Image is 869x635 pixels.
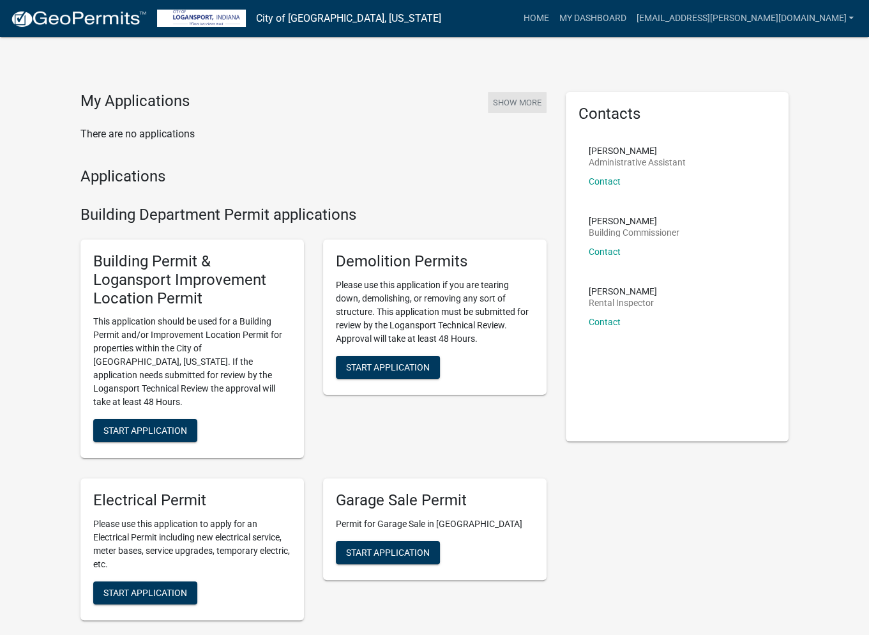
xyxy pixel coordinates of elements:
[80,206,547,224] h4: Building Department Permit applications
[93,517,291,571] p: Please use this application to apply for an Electrical Permit including new electrical service, m...
[488,92,547,113] button: Show More
[93,581,197,604] button: Start Application
[589,146,686,155] p: [PERSON_NAME]
[346,362,430,372] span: Start Application
[631,6,859,31] a: [EMAIL_ADDRESS][PERSON_NAME][DOMAIN_NAME]
[554,6,631,31] a: My Dashboard
[256,8,441,29] a: City of [GEOGRAPHIC_DATA], [US_STATE]
[336,491,534,510] h5: Garage Sale Permit
[336,252,534,271] h5: Demolition Permits
[518,6,554,31] a: Home
[336,541,440,564] button: Start Application
[93,491,291,510] h5: Electrical Permit
[336,517,534,531] p: Permit for Garage Sale in [GEOGRAPHIC_DATA]
[589,217,679,226] p: [PERSON_NAME]
[589,228,679,237] p: Building Commissioner
[589,158,686,167] p: Administrative Assistant
[103,588,187,598] span: Start Application
[578,105,776,123] h5: Contacts
[93,252,291,307] h5: Building Permit & Logansport Improvement Location Permit
[103,425,187,436] span: Start Application
[589,317,621,327] a: Contact
[80,126,547,142] p: There are no applications
[589,247,621,257] a: Contact
[80,92,190,111] h4: My Applications
[80,167,547,186] h4: Applications
[336,356,440,379] button: Start Application
[93,315,291,409] p: This application should be used for a Building Permit and/or Improvement Location Permit for prop...
[157,10,246,27] img: City of Logansport, Indiana
[336,279,534,346] p: Please use this application if you are tearing down, demolishing, or removing any sort of structu...
[93,419,197,442] button: Start Application
[589,287,657,296] p: [PERSON_NAME]
[589,298,657,307] p: Rental Inspector
[346,547,430,558] span: Start Application
[589,176,621,187] a: Contact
